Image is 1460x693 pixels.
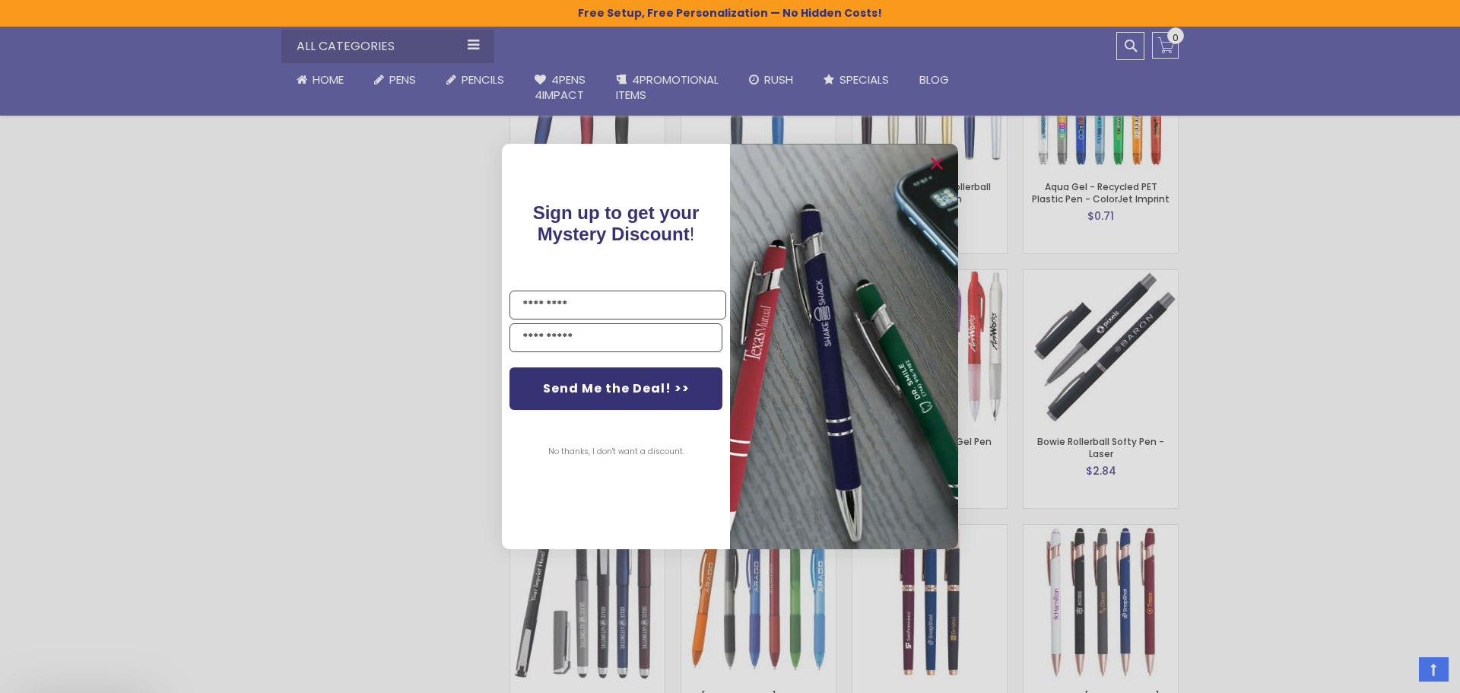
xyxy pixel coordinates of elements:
span: Sign up to get your Mystery Discount [533,202,700,244]
button: Send Me the Deal! >> [509,367,722,410]
img: pop-up-image [730,144,958,549]
span: ! [533,202,700,244]
button: Close dialog [925,151,949,176]
button: No thanks, I don't want a discount. [541,433,692,471]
